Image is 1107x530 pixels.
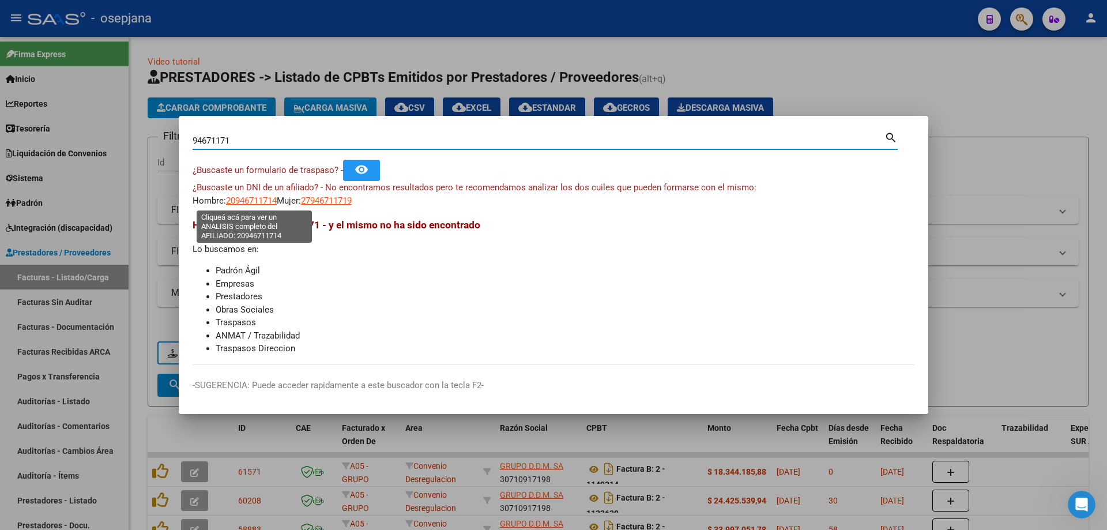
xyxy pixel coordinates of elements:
[216,303,914,317] li: Obras Sociales
[301,196,352,206] span: 27946711719
[193,217,914,355] div: Lo buscamos en:
[193,182,756,193] span: ¿Buscaste un DNI de un afiliado? - No encontramos resultados pero te recomendamos analizar los do...
[216,264,914,277] li: Padrón Ágil
[193,379,914,392] p: -SUGERENCIA: Puede acceder rapidamente a este buscador con la tecla F2-
[193,181,914,207] div: Hombre: Mujer:
[1068,491,1095,518] iframe: Intercom live chat
[216,316,914,329] li: Traspasos
[216,342,914,355] li: Traspasos Direccion
[193,219,480,231] span: Hemos buscado - 94671171 - y el mismo no ha sido encontrado
[216,290,914,303] li: Prestadores
[216,277,914,291] li: Empresas
[884,130,898,144] mat-icon: search
[193,165,343,175] span: ¿Buscaste un formulario de traspaso? -
[355,163,368,176] mat-icon: remove_red_eye
[216,329,914,343] li: ANMAT / Trazabilidad
[226,196,277,206] span: 20946711714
